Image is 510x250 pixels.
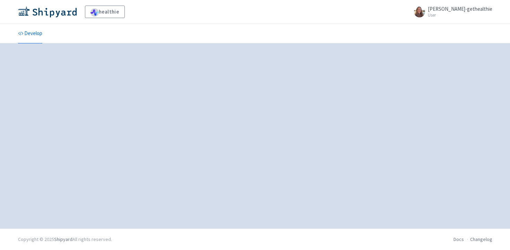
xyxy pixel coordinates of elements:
[470,236,492,242] a: Changelog
[85,6,125,18] a: healthie
[54,236,72,242] a: Shipyard
[428,6,492,12] span: [PERSON_NAME]-gethealthie
[410,6,492,17] a: [PERSON_NAME]-gethealthie User
[18,236,112,243] div: Copyright © 2025 All rights reserved.
[428,13,492,17] small: User
[453,236,464,242] a: Docs
[18,24,42,43] a: Develop
[18,6,77,17] img: Shipyard logo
